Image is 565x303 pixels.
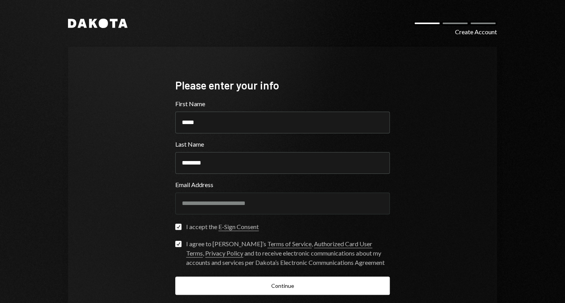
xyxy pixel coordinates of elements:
[186,239,390,267] div: I agree to [PERSON_NAME]’s , , and to receive electronic communications about my accounts and ser...
[205,249,243,257] a: Privacy Policy
[175,277,390,295] button: Continue
[175,224,181,230] button: I accept the E-Sign Consent
[175,180,390,189] label: Email Address
[186,240,372,257] a: Authorized Card User Terms
[455,27,497,37] div: Create Account
[175,78,390,93] div: Please enter your info
[175,140,390,149] label: Last Name
[267,240,312,248] a: Terms of Service
[175,241,181,247] button: I agree to [PERSON_NAME]’s Terms of Service, Authorized Card User Terms, Privacy Policy and to re...
[218,223,259,231] a: E-Sign Consent
[186,222,259,231] div: I accept the
[175,99,390,109] label: First Name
